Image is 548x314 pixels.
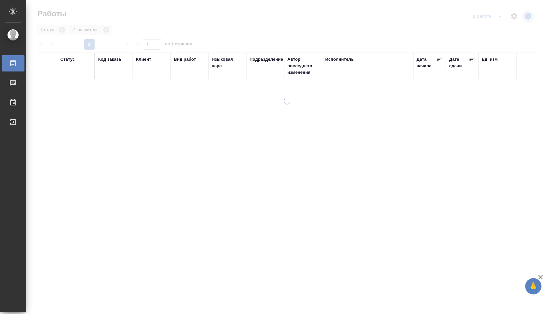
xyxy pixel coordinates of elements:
[325,56,354,63] div: Исполнитель
[250,56,283,63] div: Подразделение
[287,56,319,76] div: Автор последнего изменения
[136,56,151,63] div: Клиент
[98,56,121,63] div: Код заказа
[449,56,469,69] div: Дата сдачи
[212,56,243,69] div: Языковая пара
[60,56,75,63] div: Статус
[525,278,541,294] button: 🙏
[482,56,498,63] div: Ед. изм
[417,56,436,69] div: Дата начала
[174,56,196,63] div: Вид работ
[528,279,539,293] span: 🙏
